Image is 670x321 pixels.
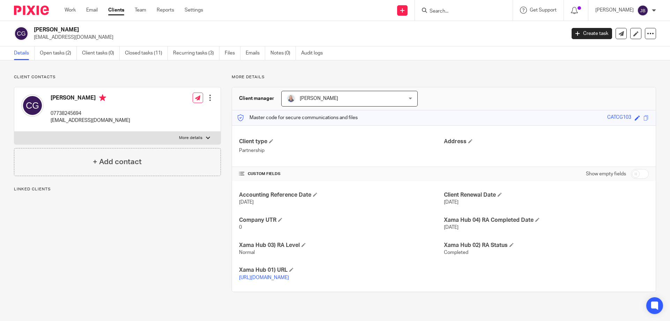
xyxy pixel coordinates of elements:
[225,46,240,60] a: Files
[173,46,219,60] a: Recurring tasks (3)
[51,117,130,124] p: [EMAIL_ADDRESS][DOMAIN_NAME]
[108,7,124,14] a: Clients
[586,170,626,177] label: Show empty fields
[99,94,106,101] i: Primary
[239,200,254,205] span: [DATE]
[300,96,338,101] span: [PERSON_NAME]
[239,171,444,177] h4: CUSTOM FIELDS
[135,7,146,14] a: Team
[572,28,612,39] a: Create task
[82,46,120,60] a: Client tasks (0)
[239,147,444,154] p: Partnership
[21,94,44,117] img: svg%3E
[301,46,328,60] a: Audit logs
[595,7,634,14] p: [PERSON_NAME]
[34,26,456,34] h2: [PERSON_NAME]
[239,95,274,102] h3: Client manager
[179,135,202,141] p: More details
[14,26,29,41] img: svg%3E
[14,6,49,15] img: Pixie
[429,8,492,15] input: Search
[239,217,444,224] h4: Company UTR
[239,250,255,255] span: Normal
[270,46,296,60] a: Notes (0)
[232,74,656,80] p: More details
[34,34,561,41] p: [EMAIL_ADDRESS][DOMAIN_NAME]
[637,5,648,16] img: svg%3E
[239,267,444,274] h4: Xama Hub 01) URL
[157,7,174,14] a: Reports
[444,191,649,199] h4: Client Renewal Date
[444,217,649,224] h4: Xama Hub 04) RA Completed Date
[239,225,242,230] span: 0
[86,7,98,14] a: Email
[444,225,459,230] span: [DATE]
[14,46,35,60] a: Details
[51,110,130,117] p: 07738245694
[93,156,142,167] h4: + Add contact
[444,250,468,255] span: Completed
[237,114,358,121] p: Master code for secure communications and files
[530,8,557,13] span: Get Support
[239,275,289,280] a: [URL][DOMAIN_NAME]
[607,114,631,122] div: CATCG103
[14,187,221,192] p: Linked clients
[444,200,459,205] span: [DATE]
[239,138,444,145] h4: Client type
[239,242,444,249] h4: Xama Hub 03) RA Level
[287,94,295,103] img: Debbie%20Noon%20Professional%20Photo.jpg
[239,191,444,199] h4: Accounting Reference Date
[185,7,203,14] a: Settings
[125,46,168,60] a: Closed tasks (11)
[246,46,265,60] a: Emails
[40,46,77,60] a: Open tasks (2)
[51,94,130,103] h4: [PERSON_NAME]
[65,7,76,14] a: Work
[444,138,649,145] h4: Address
[14,74,221,80] p: Client contacts
[444,242,649,249] h4: Xama Hub 02) RA Status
